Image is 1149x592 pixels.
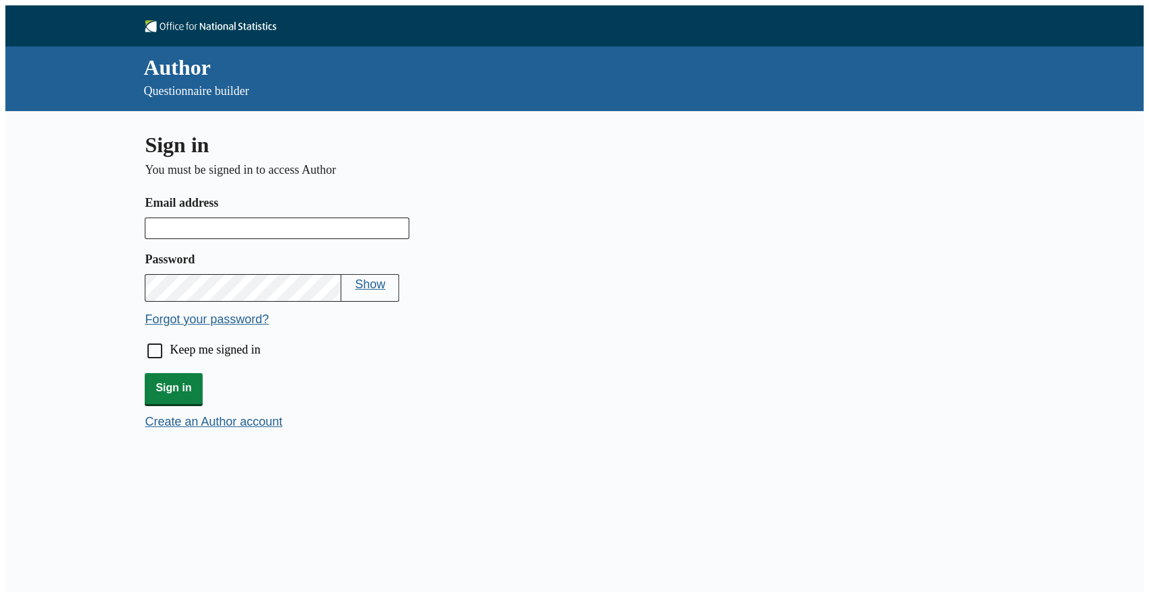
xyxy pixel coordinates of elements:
button: Forgot your password? [145,313,269,327]
label: Password [145,250,714,269]
h1: Sign in [145,133,714,158]
p: Questionnaire builder [143,83,777,100]
label: Keep me signed in [170,343,260,357]
label: Email address [145,193,714,213]
p: You must be signed in to access Author [145,163,714,177]
div: Author [143,53,777,83]
button: Show [355,277,385,292]
button: Sign in [145,373,202,404]
button: Create an Author account [145,415,282,429]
